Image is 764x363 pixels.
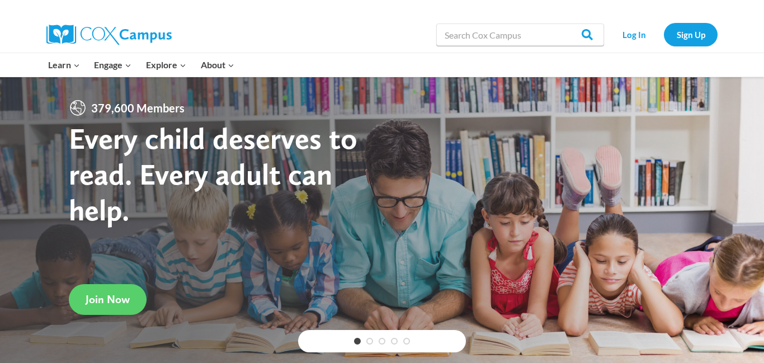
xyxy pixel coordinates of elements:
a: 4 [391,338,398,345]
span: Learn [48,58,80,72]
span: Explore [146,58,186,72]
a: 3 [379,338,385,345]
a: Sign Up [664,23,718,46]
nav: Primary Navigation [41,53,241,77]
strong: Every child deserves to read. Every adult can help. [69,120,357,227]
a: Join Now [69,284,147,315]
span: About [201,58,234,72]
a: 1 [354,338,361,345]
span: Join Now [86,293,130,306]
span: 379,600 Members [87,99,189,117]
img: Cox Campus [46,25,172,45]
input: Search Cox Campus [436,23,604,46]
a: Log In [610,23,658,46]
nav: Secondary Navigation [610,23,718,46]
a: 2 [366,338,373,345]
a: 5 [403,338,410,345]
span: Engage [94,58,131,72]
